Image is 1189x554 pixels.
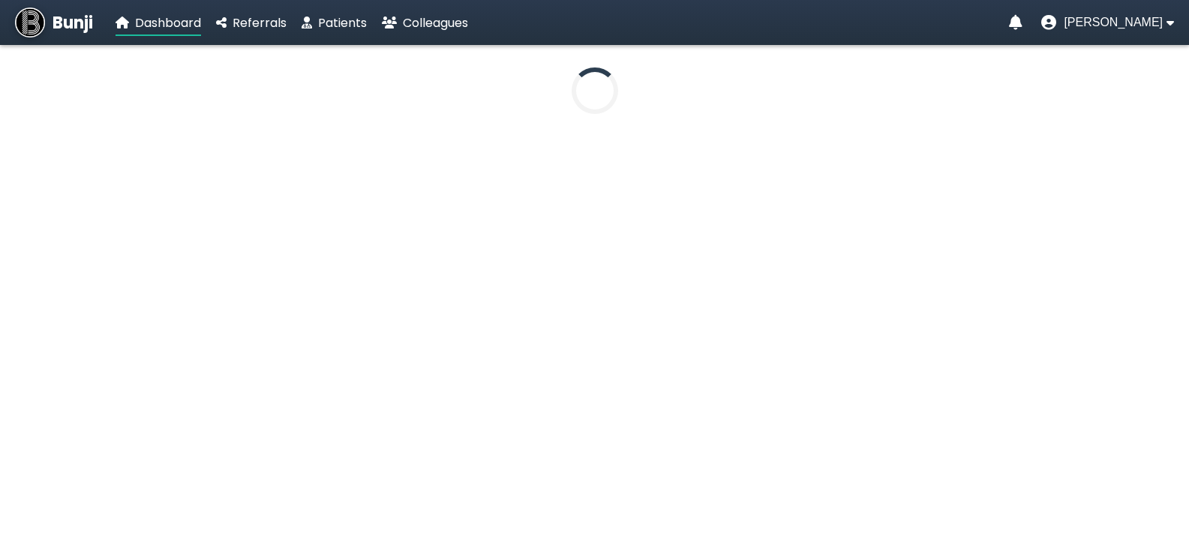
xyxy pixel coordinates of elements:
[302,13,367,32] a: Patients
[1009,15,1022,30] a: Notifications
[233,14,287,31] span: Referrals
[53,10,93,35] span: Bunji
[403,14,468,31] span: Colleagues
[135,14,201,31] span: Dashboard
[318,14,367,31] span: Patients
[116,13,201,32] a: Dashboard
[1041,15,1174,30] button: User menu
[382,13,468,32] a: Colleagues
[15,7,45,37] img: Bunji Dental Referral Management
[216,13,287,32] a: Referrals
[15,7,93,37] a: Bunji
[1064,16,1163,29] span: [PERSON_NAME]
